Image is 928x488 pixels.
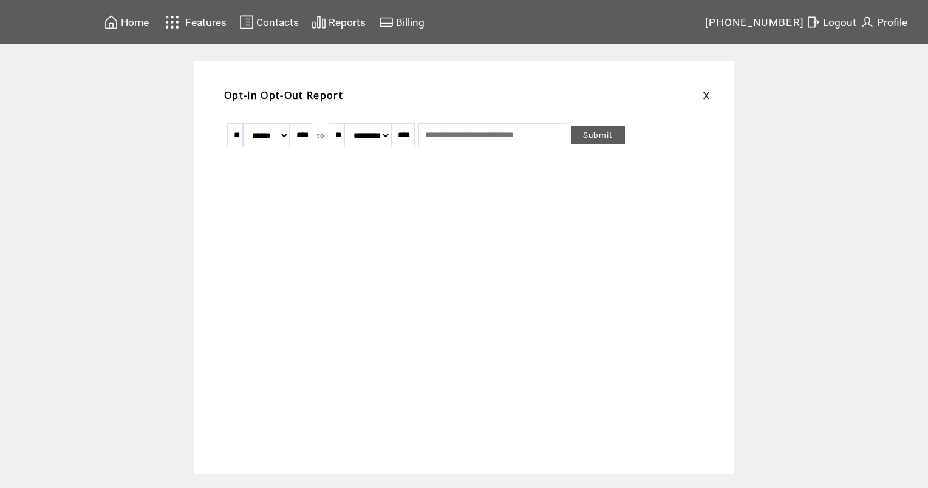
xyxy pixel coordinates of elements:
span: Billing [396,16,425,29]
img: creidtcard.svg [379,15,394,30]
img: features.svg [162,12,183,32]
img: home.svg [104,15,118,30]
a: Contacts [237,13,301,32]
a: Home [102,13,151,32]
span: [PHONE_NUMBER] [705,16,805,29]
a: Logout [804,13,858,32]
span: Logout [823,16,856,29]
span: Reports [329,16,366,29]
img: contacts.svg [239,15,254,30]
a: Features [160,10,228,34]
span: Profile [877,16,907,29]
a: Profile [858,13,909,32]
img: chart.svg [312,15,326,30]
span: Features [185,16,227,29]
span: Opt-In Opt-Out Report [224,89,343,102]
span: Home [121,16,149,29]
span: to [317,131,325,140]
img: exit.svg [806,15,821,30]
img: profile.svg [860,15,875,30]
a: Billing [377,13,426,32]
a: Submit [571,126,625,144]
a: Reports [310,13,367,32]
span: Contacts [256,16,299,29]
